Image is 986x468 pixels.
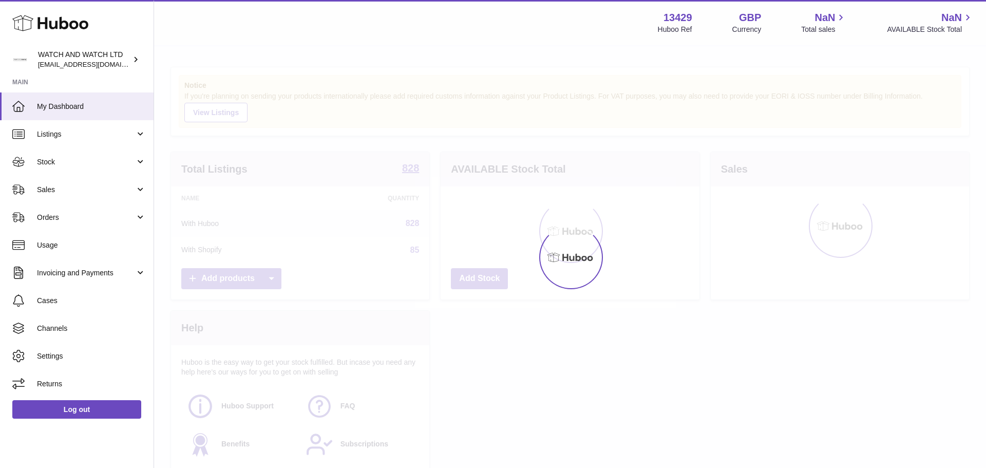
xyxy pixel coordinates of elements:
div: WATCH AND WATCH LTD [38,50,130,69]
span: Invoicing and Payments [37,268,135,278]
a: NaN AVAILABLE Stock Total [887,11,974,34]
a: Log out [12,400,141,419]
span: [EMAIL_ADDRESS][DOMAIN_NAME] [38,60,151,68]
span: Returns [37,379,146,389]
a: NaN Total sales [801,11,847,34]
strong: GBP [739,11,761,25]
div: Huboo Ref [658,25,692,34]
span: Orders [37,213,135,222]
span: AVAILABLE Stock Total [887,25,974,34]
span: NaN [814,11,835,25]
div: Currency [732,25,762,34]
span: Stock [37,157,135,167]
span: Sales [37,185,135,195]
span: Usage [37,240,146,250]
span: Total sales [801,25,847,34]
img: internalAdmin-13429@internal.huboo.com [12,52,28,67]
span: Channels [37,324,146,333]
span: My Dashboard [37,102,146,111]
span: NaN [941,11,962,25]
span: Settings [37,351,146,361]
strong: 13429 [663,11,692,25]
span: Cases [37,296,146,306]
span: Listings [37,129,135,139]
